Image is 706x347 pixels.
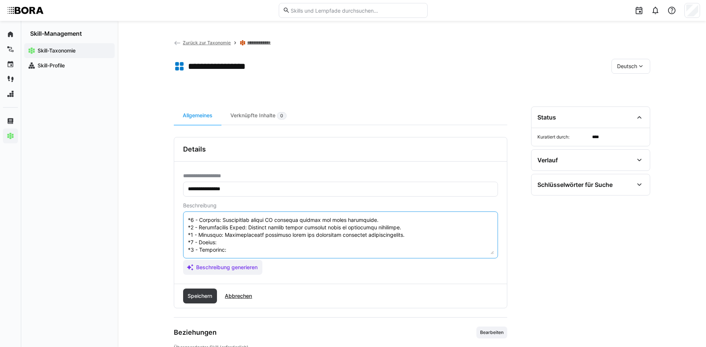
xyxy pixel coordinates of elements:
[174,328,217,337] h3: Beziehungen
[186,292,213,300] span: Speichern
[537,156,558,164] div: Verlauf
[617,63,637,70] span: Deutsch
[537,134,589,140] span: Kuratiert durch:
[537,181,613,188] div: Schlüsselwörter für Suche
[221,106,296,125] div: Verknüpfte Inhalte
[183,260,263,275] button: Beschreibung generieren
[537,114,556,121] div: Status
[280,113,283,119] span: 0
[290,7,423,14] input: Skills und Lernpfade durchsuchen…
[220,289,257,303] button: Abbrechen
[183,40,231,45] span: Zurück zur Taxonomie
[224,292,253,300] span: Abbrechen
[183,203,217,208] span: Beschreibung
[174,106,221,125] div: Allgemeines
[476,327,507,338] button: Bearbeiten
[479,330,504,335] span: Bearbeiten
[183,289,217,303] button: Speichern
[174,40,231,45] a: Zurück zur Taxonomie
[195,264,259,271] span: Beschreibung generieren
[183,145,206,153] h3: Details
